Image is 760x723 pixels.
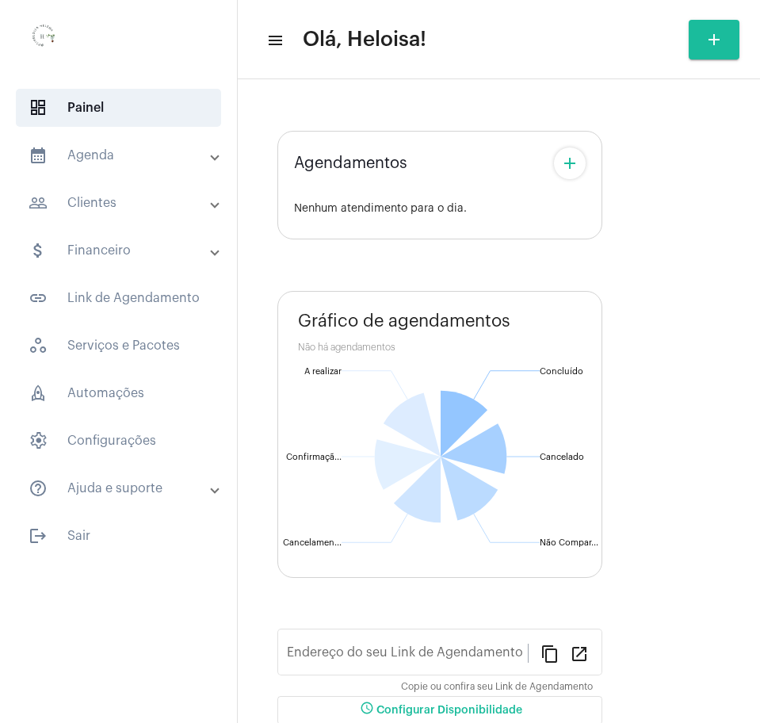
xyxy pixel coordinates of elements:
[357,705,522,716] span: Configurar Disponibilidade
[540,453,584,461] text: Cancelado
[29,193,212,212] mat-panel-title: Clientes
[29,336,48,355] span: sidenav icon
[29,146,48,165] mat-icon: sidenav icon
[304,367,342,376] text: A realizar
[10,231,237,270] mat-expansion-panel-header: sidenav iconFinanceiro
[705,30,724,49] mat-icon: add
[10,184,237,222] mat-expansion-panel-header: sidenav iconClientes
[29,193,48,212] mat-icon: sidenav icon
[16,517,221,555] span: Sair
[29,384,48,403] span: sidenav icon
[29,146,212,165] mat-panel-title: Agenda
[266,31,282,50] mat-icon: sidenav icon
[16,89,221,127] span: Painel
[29,479,48,498] mat-icon: sidenav icon
[10,469,237,507] mat-expansion-panel-header: sidenav iconAjuda e suporte
[540,644,559,663] mat-icon: content_copy
[13,8,76,71] img: 0d939d3e-dcd2-0964-4adc-7f8e0d1a206f.png
[303,27,426,52] span: Olá, Heloisa!
[294,155,407,172] span: Agendamentos
[570,644,589,663] mat-icon: open_in_new
[16,422,221,460] span: Configurações
[29,431,48,450] span: sidenav icon
[287,648,528,663] input: Link
[29,98,48,117] span: sidenav icon
[16,374,221,412] span: Automações
[560,154,579,173] mat-icon: add
[29,241,212,260] mat-panel-title: Financeiro
[540,538,598,547] text: Não Compar...
[401,682,593,693] mat-hint: Copie ou confira seu Link de Agendamento
[283,538,342,547] text: Cancelamen...
[16,327,221,365] span: Serviços e Pacotes
[298,312,510,331] span: Gráfico de agendamentos
[16,279,221,317] span: Link de Agendamento
[29,289,48,308] mat-icon: sidenav icon
[29,479,212,498] mat-panel-title: Ajuda e suporte
[29,241,48,260] mat-icon: sidenav icon
[294,203,586,215] div: Nenhum atendimento para o dia.
[29,526,48,545] mat-icon: sidenav icon
[286,453,342,462] text: Confirmaçã...
[540,367,583,376] text: Concluído
[10,136,237,174] mat-expansion-panel-header: sidenav iconAgenda
[357,701,376,720] mat-icon: schedule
